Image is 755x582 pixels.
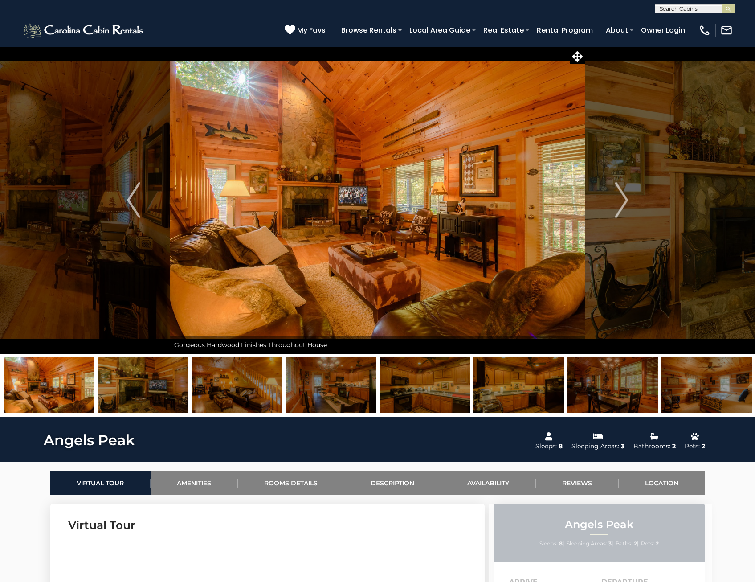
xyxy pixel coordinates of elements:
[619,471,705,495] a: Location
[127,182,140,218] img: arrow
[50,471,151,495] a: Virtual Tour
[68,517,467,533] h3: Virtual Tour
[98,357,188,413] img: 163263860
[4,357,94,413] img: 163263857
[238,471,344,495] a: Rooms Details
[585,46,658,354] button: Next
[192,357,282,413] img: 163263839
[380,357,470,413] img: 163263841
[698,24,711,37] img: phone-regular-white.png
[720,24,733,37] img: mail-regular-white.png
[661,357,752,413] img: 163263842
[441,471,536,495] a: Availability
[337,22,401,38] a: Browse Rentals
[170,336,585,354] div: Gorgeous Hardwood Finishes Throughout House
[473,357,564,413] img: 163263863
[22,21,146,39] img: White-1-2.png
[567,357,658,413] img: 163263859
[297,25,326,36] span: My Favs
[98,46,170,354] button: Previous
[285,25,328,36] a: My Favs
[151,471,238,495] a: Amenities
[615,182,628,218] img: arrow
[601,22,633,38] a: About
[532,22,597,38] a: Rental Program
[344,471,441,495] a: Description
[286,357,376,413] img: 163263840
[637,22,690,38] a: Owner Login
[405,22,475,38] a: Local Area Guide
[479,22,528,38] a: Real Estate
[536,471,619,495] a: Reviews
